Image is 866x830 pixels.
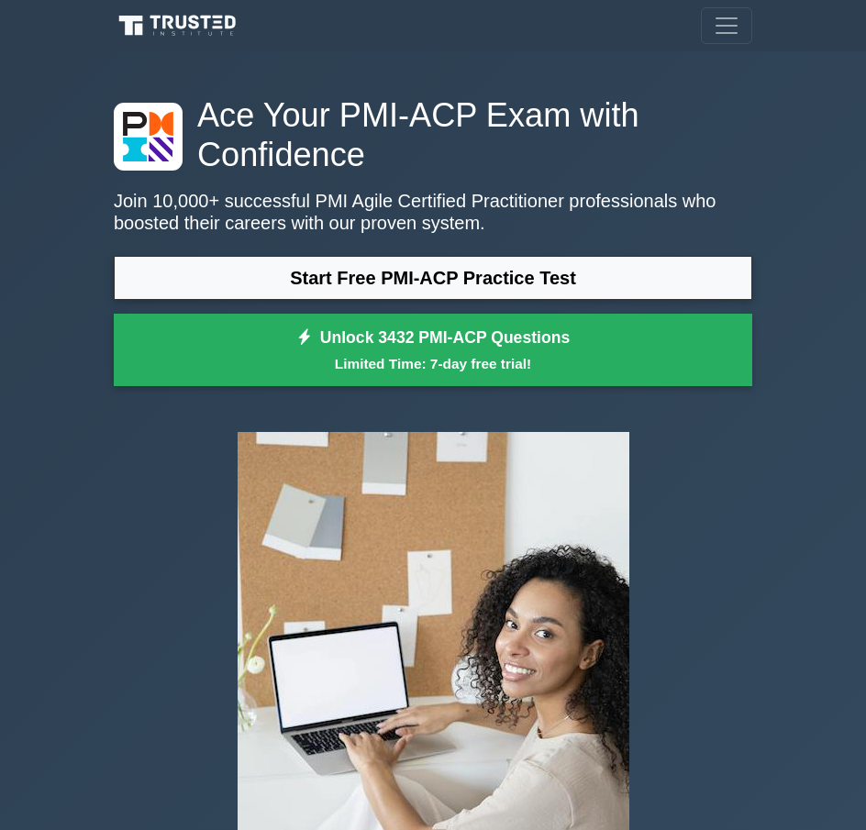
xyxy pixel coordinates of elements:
button: Toggle navigation [701,7,752,44]
small: Limited Time: 7-day free trial! [137,353,729,374]
h1: Ace Your PMI-ACP Exam with Confidence [114,95,752,175]
a: Start Free PMI-ACP Practice Test [114,256,752,300]
p: Join 10,000+ successful PMI Agile Certified Practitioner professionals who boosted their careers ... [114,190,752,234]
a: Unlock 3432 PMI-ACP QuestionsLimited Time: 7-day free trial! [114,314,752,387]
